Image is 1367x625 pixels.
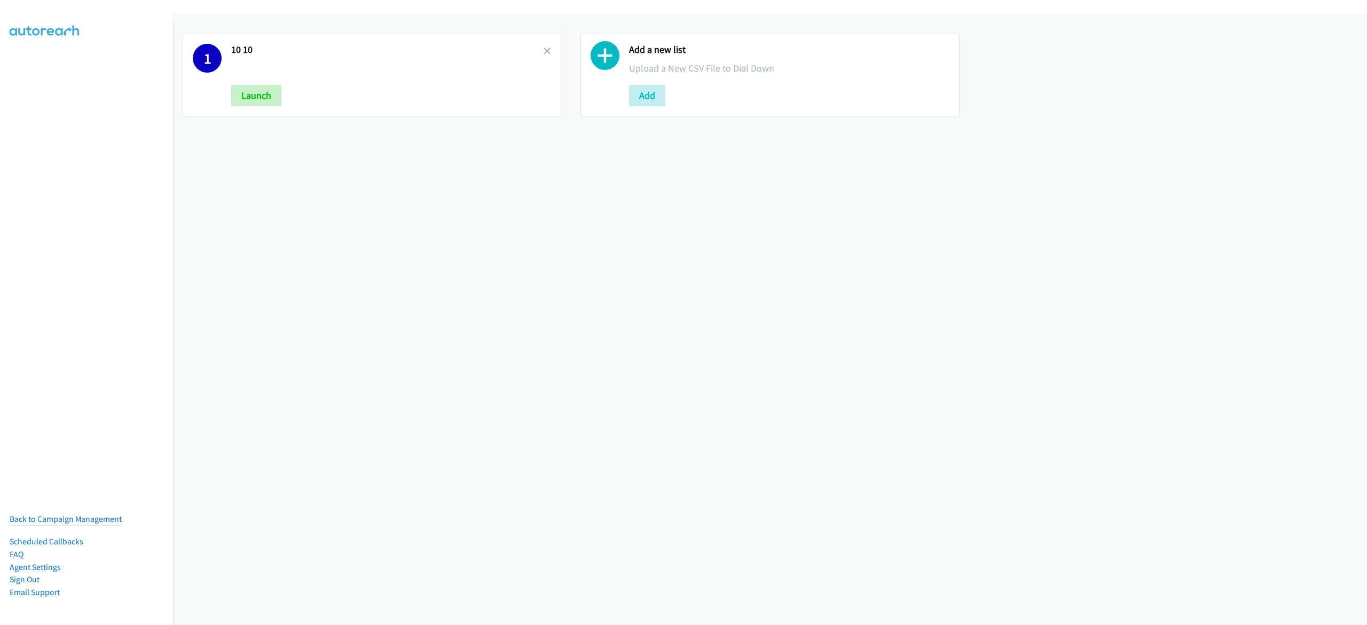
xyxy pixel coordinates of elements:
button: Add [629,85,665,106]
a: FAQ [10,549,23,559]
h2: 10 10 [231,44,544,56]
a: Agent Settings [10,562,61,572]
p: Upload a New CSV File to Dial Down [629,61,949,75]
a: Email Support [10,587,60,597]
button: Launch [231,85,281,106]
h1: 1 [193,44,222,73]
a: Scheduled Callbacks [10,536,83,546]
h2: Add a new list [629,44,949,56]
a: Back to Campaign Management [10,514,122,524]
a: Sign Out [10,574,40,584]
